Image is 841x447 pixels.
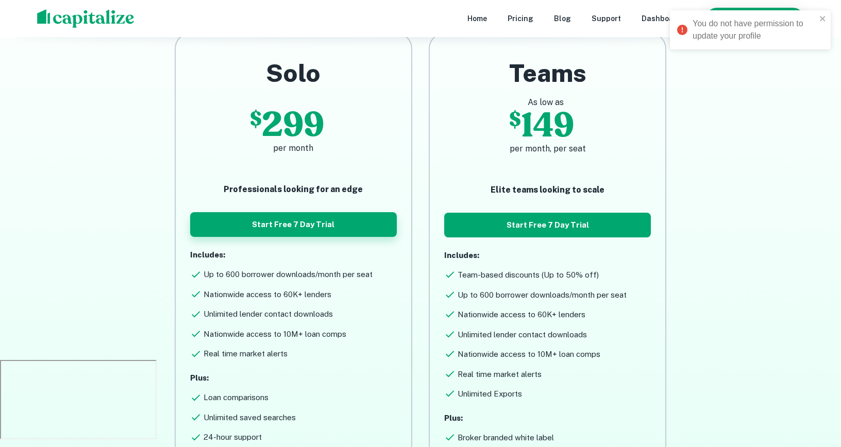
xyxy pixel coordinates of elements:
[509,109,521,143] p: $
[204,308,333,320] h6: Unlimited lender contact downloads
[190,249,397,261] p: Includes:
[204,412,296,424] h6: Unlimited saved searches
[190,142,397,154] h6: per month
[458,388,522,400] h6: Unlimited Exports
[642,13,681,24] a: Dashboard
[521,109,574,143] p: 149
[190,212,397,237] button: Start Free 7 Day Trial
[458,349,600,360] h6: Nationwide access to 10M+ loan comps
[592,13,621,24] a: Support
[458,432,554,444] h6: Broker branded white label
[37,9,134,28] img: capitalize-logo.png
[190,58,397,88] h2: Solo
[458,269,599,281] h6: Team-based discounts (Up to 50% off)
[508,13,533,24] a: Pricing
[458,289,627,301] h6: Up to 600 borrower downloads/month per seat
[204,289,331,301] h6: Nationwide access to 60K+ lenders
[262,108,324,142] p: 299
[190,183,397,196] p: Professionals looking for an edge
[706,8,804,29] button: [PERSON_NAME]
[444,58,651,88] h2: Teams
[444,143,651,155] h6: per month, per seat
[458,369,542,381] h6: Real time market alerts
[204,348,288,360] h6: Real time market alerts
[467,13,487,24] a: Home
[204,392,268,404] h6: Loan comparisons
[458,309,585,321] h6: Nationwide access to 60K+ lenders
[444,213,651,237] button: Start Free 7 Day Trial
[458,329,587,341] h6: Unlimited lender contact downloads
[204,329,346,340] h6: Nationwide access to 10M+ loan comps
[444,412,651,424] p: Plus:
[444,250,651,262] p: Includes:
[250,108,262,142] p: $
[554,13,571,24] a: Blog
[204,432,262,443] h6: 24-hour support
[190,372,397,384] p: Plus:
[444,184,651,196] p: Elite teams looking to scale
[819,14,827,24] button: close
[693,18,816,42] div: You do not have permission to update your profile
[789,365,841,414] iframe: Chat Widget
[204,269,373,281] h6: Up to 600 borrower downloads/month per seat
